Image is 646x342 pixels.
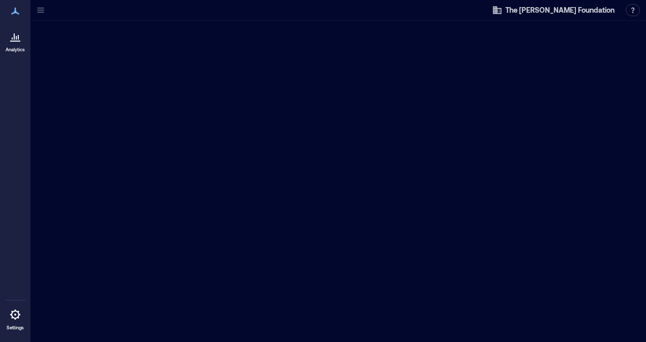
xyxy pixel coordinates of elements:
[505,5,615,15] span: The [PERSON_NAME] Foundation
[3,24,28,56] a: Analytics
[489,2,618,18] button: The [PERSON_NAME] Foundation
[3,302,27,334] a: Settings
[7,325,24,331] p: Settings
[6,47,25,53] p: Analytics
